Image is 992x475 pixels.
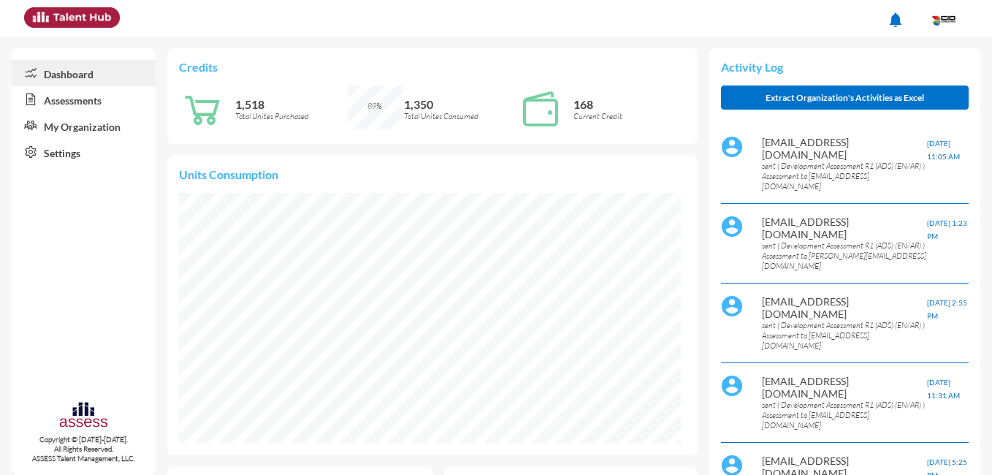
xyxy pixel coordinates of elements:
p: sent ( Development Assessment R1 (ADS) (EN/AR) ) Assessment to [EMAIL_ADDRESS][DOMAIN_NAME] [762,400,927,430]
p: Credits [179,60,686,74]
p: [EMAIL_ADDRESS][DOMAIN_NAME] [762,216,927,240]
p: [EMAIL_ADDRESS][DOMAIN_NAME] [762,136,927,161]
img: assesscompany-logo.png [58,400,109,432]
img: default%20profile%20image.svg [721,216,743,237]
p: [EMAIL_ADDRESS][DOMAIN_NAME] [762,375,927,400]
p: 1,518 [235,97,348,111]
a: Settings [12,139,156,165]
mat-icon: notifications [887,11,904,28]
p: [EMAIL_ADDRESS][DOMAIN_NAME] [762,295,927,320]
a: My Organization [12,113,156,139]
p: Activity Log [721,60,969,74]
p: Current Credit [573,111,686,121]
p: Units Consumption [179,167,686,181]
button: Extract Organization's Activities as Excel [721,85,969,110]
a: Assessments [12,86,156,113]
img: default%20profile%20image.svg [721,295,743,317]
img: default%20profile%20image.svg [721,136,743,158]
p: sent ( Development Assessment R1 (ADS) (EN/AR) ) Assessment to [PERSON_NAME][EMAIL_ADDRESS][DOMAI... [762,240,927,271]
span: 89% [367,101,382,111]
p: 1,350 [404,97,516,111]
p: 168 [573,97,686,111]
span: [DATE] 11:05 AM [927,139,960,161]
a: Dashboard [12,60,156,86]
img: default%20profile%20image.svg [721,375,743,397]
p: sent ( Development Assessment R1 (ADS) (EN/AR) ) Assessment to [EMAIL_ADDRESS][DOMAIN_NAME] [762,161,927,191]
p: Copyright © [DATE]-[DATE]. All Rights Reserved. ASSESS Talent Management, LLC. [12,435,156,463]
p: Total Unites Purchased [235,111,348,121]
p: sent ( Development Assessment R1 (ADS) (EN/AR) ) Assessment to [EMAIL_ADDRESS][DOMAIN_NAME] [762,320,927,351]
span: [DATE] 11:31 AM [927,378,960,400]
p: Total Unites Consumed [404,111,516,121]
span: [DATE] 2:55 PM [927,298,967,320]
span: [DATE] 1:23 PM [927,218,967,240]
